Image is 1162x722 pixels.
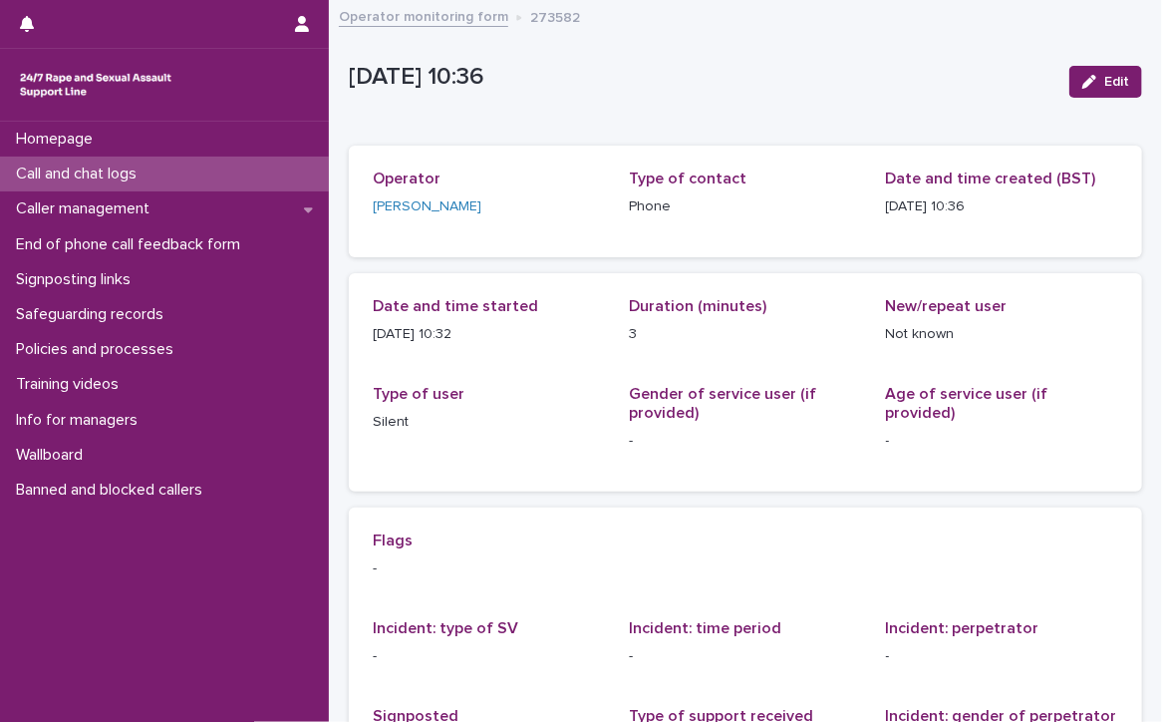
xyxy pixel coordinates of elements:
span: Type of user [373,386,464,402]
p: - [886,646,1118,667]
p: [DATE] 10:36 [886,196,1118,217]
span: Incident: type of SV [373,620,518,636]
p: Silent [373,412,605,433]
p: Policies and processes [8,340,189,359]
p: Signposting links [8,270,146,289]
span: Duration (minutes) [629,298,766,314]
span: Incident: perpetrator [886,620,1039,636]
span: Gender of service user (if provided) [629,386,816,421]
span: Flags [373,533,413,548]
a: [PERSON_NAME] [373,196,481,217]
span: Incident: time period [629,620,781,636]
button: Edit [1069,66,1142,98]
span: Edit [1104,75,1129,89]
p: End of phone call feedback form [8,235,256,254]
span: Type of contact [629,171,746,186]
p: Info for managers [8,411,153,430]
p: - [629,646,861,667]
span: Age of service user (if provided) [886,386,1048,421]
span: Date and time created (BST) [886,171,1096,186]
a: Operator monitoring form [339,4,508,27]
p: - [373,646,605,667]
p: 3 [629,324,861,345]
p: Not known [886,324,1118,345]
p: Banned and blocked callers [8,481,218,500]
p: Safeguarding records [8,305,179,324]
p: [DATE] 10:36 [349,63,1053,92]
p: - [373,558,1118,579]
p: - [886,431,1118,452]
p: [DATE] 10:32 [373,324,605,345]
p: Homepage [8,130,109,149]
span: Operator [373,171,440,186]
p: 273582 [530,5,580,27]
span: Date and time started [373,298,538,314]
p: Caller management [8,199,165,218]
p: Call and chat logs [8,165,152,183]
span: New/repeat user [886,298,1008,314]
p: Phone [629,196,861,217]
p: Wallboard [8,446,99,465]
p: Training videos [8,375,135,394]
p: - [629,431,861,452]
img: rhQMoQhaT3yELyF149Cw [16,65,175,105]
